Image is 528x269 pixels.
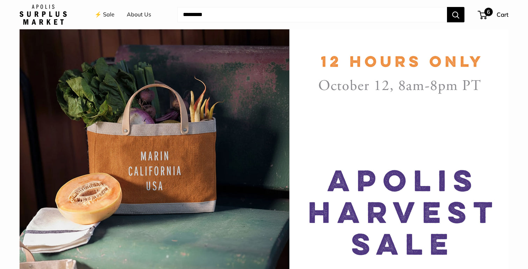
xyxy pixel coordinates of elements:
button: Search [447,7,464,22]
a: ⚡️ Sale [95,9,115,20]
input: Search... [177,7,447,22]
img: Apolis: Surplus Market [20,5,67,25]
span: 6 [484,8,493,16]
span: Cart [497,11,508,18]
a: About Us [127,9,151,20]
a: 6 Cart [478,9,508,20]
